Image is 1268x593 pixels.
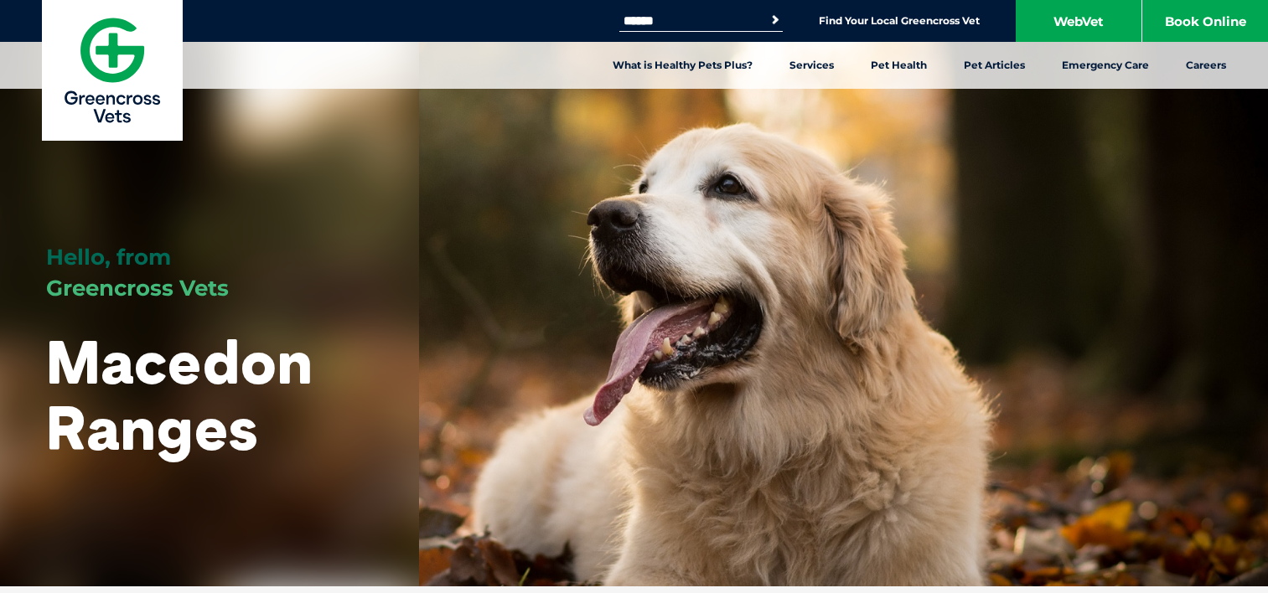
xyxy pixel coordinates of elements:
a: Find Your Local Greencross Vet [819,14,980,28]
a: Careers [1167,42,1245,89]
a: What is Healthy Pets Plus? [594,42,771,89]
button: Search [767,12,784,28]
span: Greencross Vets [46,275,229,302]
a: Services [771,42,852,89]
h1: Macedon Ranges [46,328,373,461]
a: Pet Articles [945,42,1043,89]
a: Emergency Care [1043,42,1167,89]
span: Hello, from [46,244,171,271]
a: Pet Health [852,42,945,89]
